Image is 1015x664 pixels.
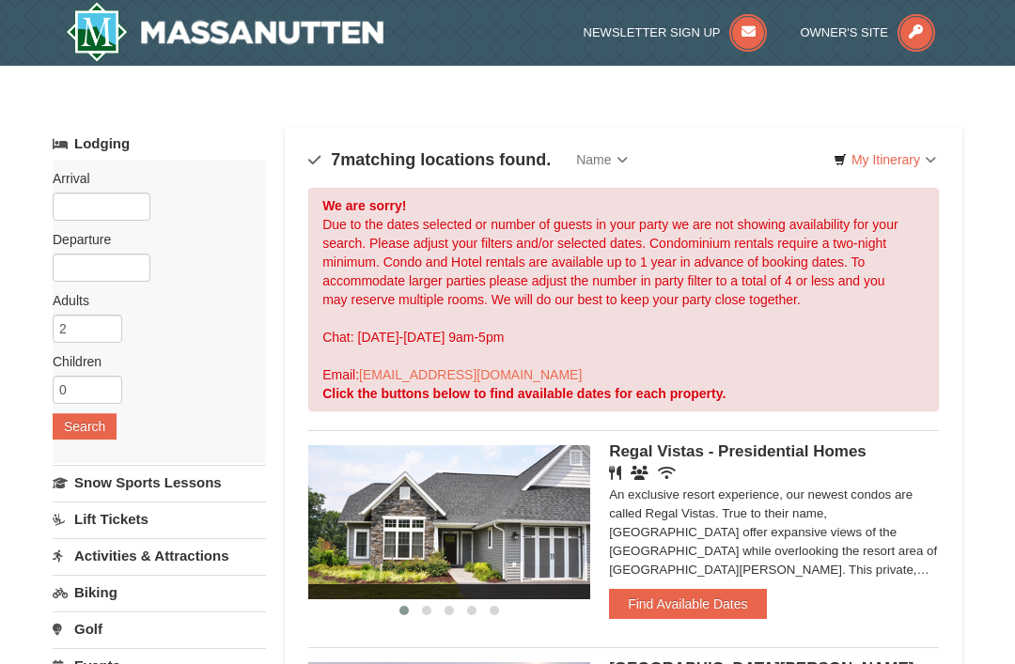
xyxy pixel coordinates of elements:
div: Due to the dates selected or number of guests in your party we are not showing availability for y... [308,188,939,411]
a: Massanutten Resort [66,2,383,62]
a: [EMAIL_ADDRESS][DOMAIN_NAME] [359,367,582,382]
a: My Itinerary [821,146,948,174]
i: Restaurant [609,466,621,480]
label: Children [53,352,252,371]
label: Departure [53,230,252,249]
i: Wireless Internet (free) [658,466,676,480]
span: Newsletter Sign Up [584,25,721,39]
a: Name [562,141,641,178]
span: 7 [331,150,340,169]
a: Golf [53,611,266,646]
strong: We are sorry! [322,198,406,213]
span: Regal Vistas - Presidential Homes [609,442,867,460]
h4: matching locations found. [308,150,551,169]
strong: Click the buttons below to find available dates for each property. [322,386,726,401]
a: Owner's Site [800,25,935,39]
div: An exclusive resort experience, our newest condos are called Regal Vistas. True to their name, [G... [609,486,939,579]
i: Banquet Facilities [631,466,648,480]
img: Massanutten Resort Logo [66,2,383,62]
label: Arrival [53,169,252,188]
label: Adults [53,291,252,310]
a: Snow Sports Lessons [53,465,266,500]
button: Find Available Dates [609,589,766,619]
a: Biking [53,575,266,610]
a: Activities & Attractions [53,538,266,573]
button: Search [53,413,117,440]
a: Lodging [53,127,266,161]
a: Lift Tickets [53,502,266,536]
span: Owner's Site [800,25,888,39]
a: Newsletter Sign Up [584,25,768,39]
